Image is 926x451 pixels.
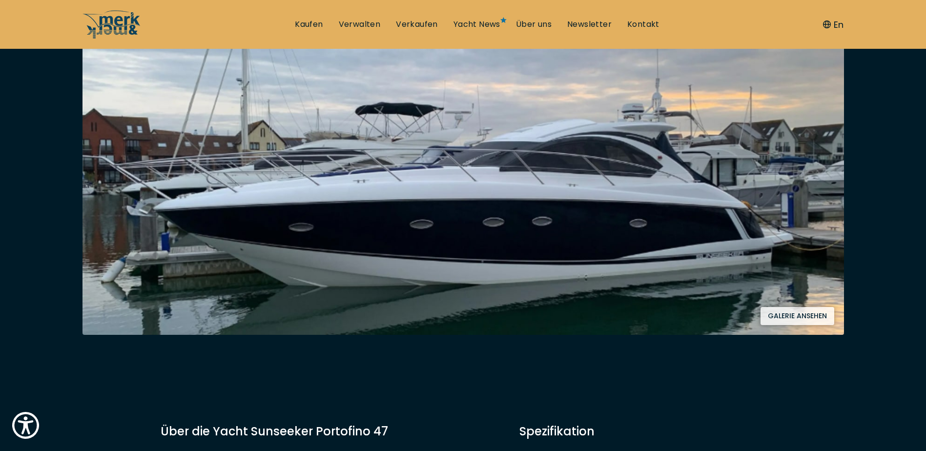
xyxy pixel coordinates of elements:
[82,38,844,335] img: Merk&Merk
[516,19,552,30] a: Über uns
[627,19,659,30] a: Kontakt
[10,410,41,441] button: Show Accessibility Preferences
[396,19,438,30] a: Verkaufen
[339,19,381,30] a: Verwalten
[295,19,323,30] a: Kaufen
[453,19,500,30] a: Yacht News
[161,423,451,440] h3: Über die Yacht Sunseeker Portofino 47
[519,423,766,440] div: Spezifikation
[823,18,844,31] button: En
[567,19,612,30] a: Newsletter
[761,307,834,325] button: Galerie ansehen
